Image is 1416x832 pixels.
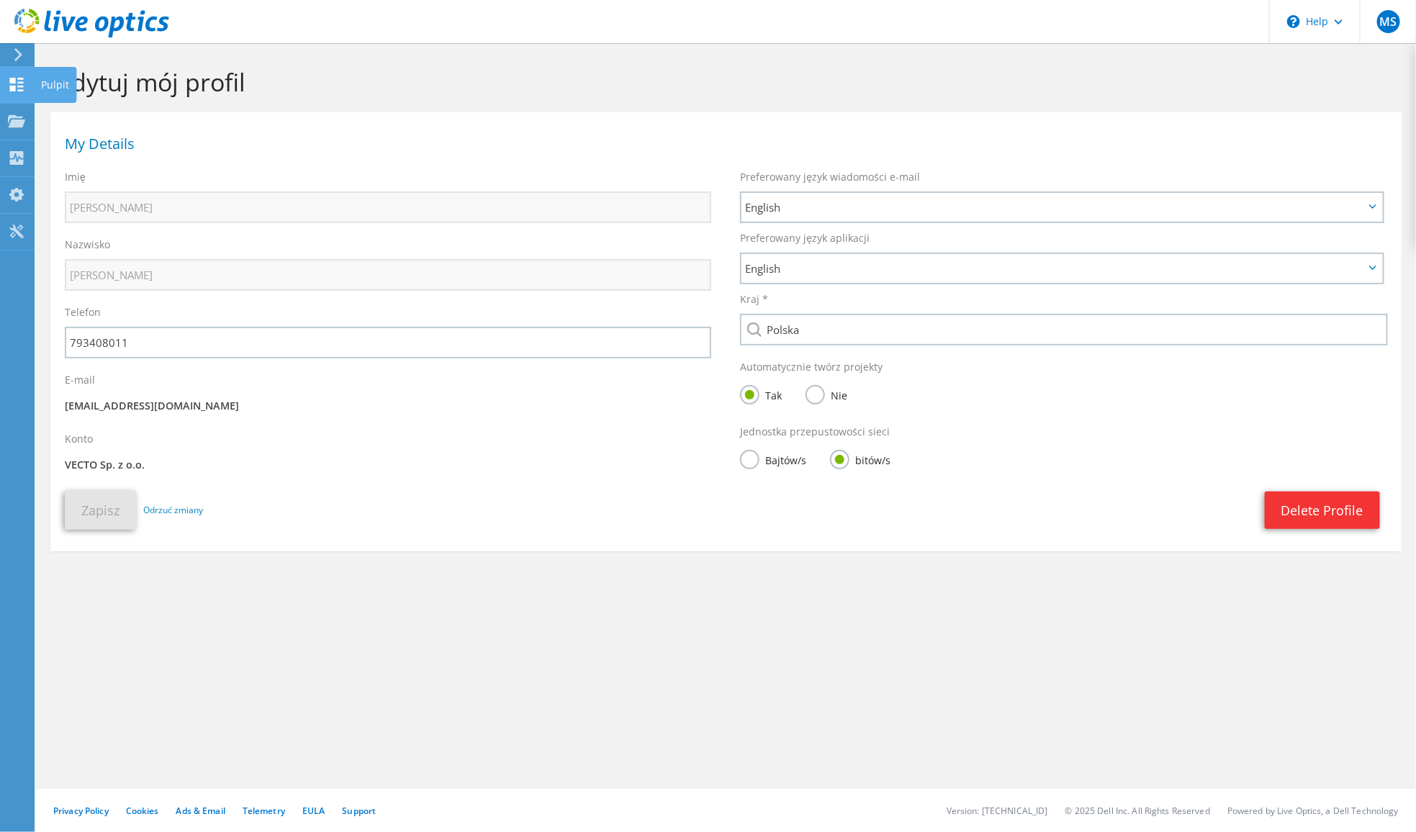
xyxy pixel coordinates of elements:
[1227,805,1399,817] li: Powered by Live Optics, a Dell Technology
[143,502,203,518] a: Odrzuć zmiany
[65,398,711,414] p: [EMAIL_ADDRESS][DOMAIN_NAME]
[65,238,110,252] label: Nazwisko
[342,805,376,817] a: Support
[740,425,890,439] label: Jednostka przepustowości sieci
[745,199,1363,216] span: English
[740,170,920,184] label: Preferowany język wiadomości e-mail
[740,360,883,374] label: Automatycznie twórz projekty
[65,373,95,387] label: E-mail
[65,137,1380,151] h1: My Details
[1377,10,1400,33] span: MS
[1065,805,1210,817] li: © 2025 Dell Inc. All Rights Reserved
[65,432,93,446] label: Konto
[740,450,806,468] label: Bajtów/s
[126,805,159,817] a: Cookies
[65,170,86,184] label: Imię
[806,385,847,403] label: Nie
[34,67,76,103] div: Pulpit
[58,67,1387,97] h1: Edytuj mój profil
[745,260,1363,277] span: English
[1265,492,1380,529] a: Delete Profile
[830,450,890,468] label: bitów/s
[1287,15,1300,28] svg: \n
[243,805,285,817] a: Telemetry
[65,491,136,530] button: Zapisz
[740,231,870,245] label: Preferowany język aplikacji
[302,805,325,817] a: EULA
[740,292,768,307] label: Kraj *
[740,385,782,403] label: Tak
[176,805,225,817] a: Ads & Email
[65,457,711,473] p: VECTO Sp. z o.o.
[65,305,101,320] label: Telefon
[947,805,1048,817] li: Version: [TECHNICAL_ID]
[53,805,109,817] a: Privacy Policy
